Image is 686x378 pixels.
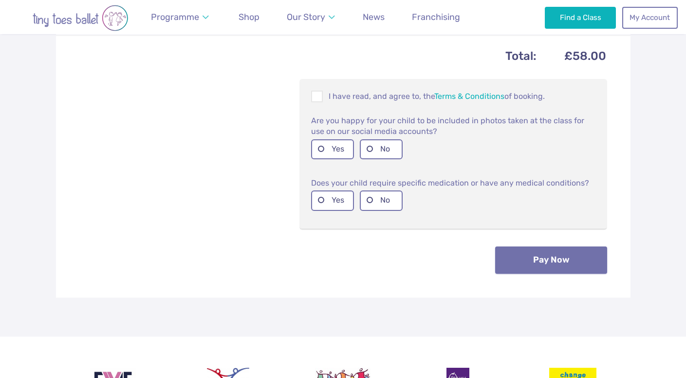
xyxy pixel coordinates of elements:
a: Terms & Conditions [434,92,504,101]
span: Programme [151,12,199,22]
label: No [360,139,403,159]
a: Franchising [408,6,464,28]
label: Yes [311,190,354,210]
a: Programme [147,6,214,28]
p: Are you happy for your child to be included in photos taken at the class for use on our social me... [311,114,595,137]
p: Does your child require specific medication or have any medical conditions? [311,177,595,189]
a: Find a Class [545,7,616,28]
a: Shop [234,6,264,28]
span: Shop [239,12,260,22]
td: £58.00 [538,46,606,66]
span: News [363,12,385,22]
button: Pay Now [495,246,607,274]
span: Franchising [412,12,460,22]
th: Total: [80,46,538,66]
a: My Account [622,7,678,28]
img: tiny toes ballet [12,5,148,31]
span: Our Story [287,12,325,22]
a: News [358,6,389,28]
p: I have read, and agree to, the of booking. [311,91,595,102]
label: No [360,190,403,210]
label: Yes [311,139,354,159]
a: Our Story [282,6,340,28]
